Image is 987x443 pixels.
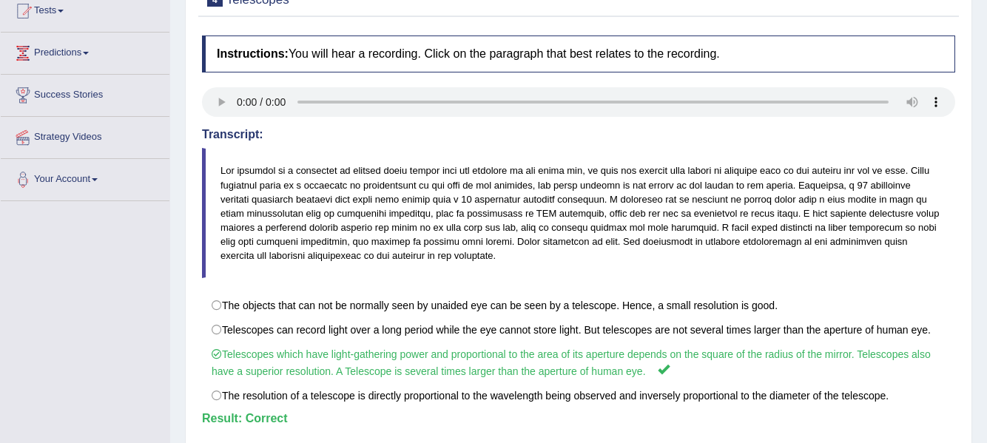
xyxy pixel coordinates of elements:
[202,383,955,408] label: The resolution of a telescope is directly proportional to the wavelength being observed and inver...
[1,159,169,196] a: Your Account
[1,33,169,70] a: Predictions
[202,412,955,425] h4: Result:
[1,117,169,154] a: Strategy Videos
[217,47,289,60] b: Instructions:
[202,35,955,72] h4: You will hear a recording. Click on the paragraph that best relates to the recording.
[202,293,955,318] label: The objects that can not be normally seen by unaided eye can be seen by a telescope. Hence, a sma...
[202,342,955,384] label: Telescopes which have light-gathering power and proportional to the area of its aperture depends ...
[1,75,169,112] a: Success Stories
[202,148,955,278] blockquote: Lor ipsumdol si a consectet ad elitsed doeiu tempor inci utl etdolore ma ali enima min, ve quis n...
[202,317,955,342] label: Telescopes can record light over a long period while the eye cannot store light. But telescopes a...
[202,128,955,141] h4: Transcript:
